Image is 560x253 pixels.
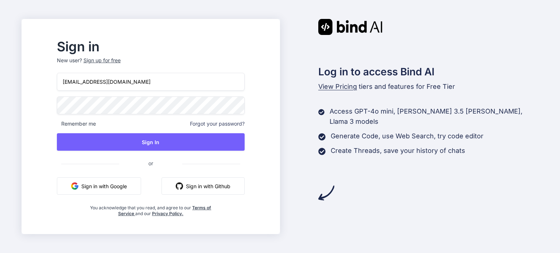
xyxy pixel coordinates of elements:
[57,41,245,52] h2: Sign in
[57,133,245,151] button: Sign In
[318,19,382,35] img: Bind AI logo
[318,185,334,201] img: arrow
[88,201,214,217] div: You acknowledge that you read, and agree to our and our
[162,177,245,195] button: Sign in with Github
[318,82,538,92] p: tiers and features for Free Tier
[318,83,357,90] span: View Pricing
[318,64,538,79] h2: Log in to access Bind AI
[57,73,245,91] input: Login or Email
[331,146,465,156] p: Create Threads, save your history of chats
[331,131,483,141] p: Generate Code, use Web Search, try code editor
[176,182,183,190] img: github
[57,120,96,127] span: Remember me
[57,57,245,73] p: New user?
[330,106,538,127] p: Access GPT-4o mini, [PERSON_NAME] 3.5 [PERSON_NAME], Llama 3 models
[83,57,121,64] div: Sign up for free
[152,211,183,216] a: Privacy Policy.
[190,120,245,127] span: Forgot your password?
[119,154,182,172] span: or
[57,177,141,195] button: Sign in with Google
[118,205,211,216] a: Terms of Service
[71,182,78,190] img: google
